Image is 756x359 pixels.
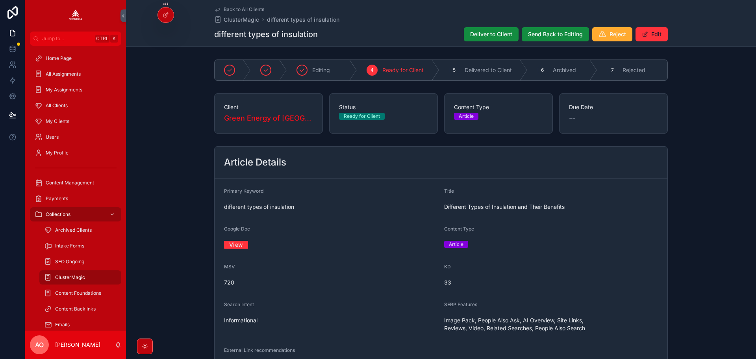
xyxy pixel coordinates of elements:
[224,264,235,270] span: MSV
[46,180,94,186] span: Content Management
[46,71,81,77] span: All Assignments
[224,113,313,124] a: Green Energy of [GEOGRAPHIC_DATA]
[636,27,668,41] button: Edit
[46,134,59,140] span: Users
[553,66,576,74] span: Archived
[30,176,121,190] a: Content Management
[214,16,259,24] a: ClusterMagic
[444,279,658,286] span: 33
[46,195,68,202] span: Payments
[30,83,121,97] a: My Assignments
[569,113,575,124] span: --
[39,255,121,269] a: SEO Ongoing
[224,203,438,211] span: different types of insulation
[30,114,121,128] a: My Clients
[224,347,295,353] span: External Link recommendations
[39,239,121,253] a: Intake Forms
[444,226,474,232] span: Content Type
[224,238,248,251] a: View
[224,103,313,111] span: Client
[46,55,72,61] span: Home Page
[214,6,264,13] a: Back to All Clients
[55,322,70,328] span: Emails
[55,274,85,281] span: ClusterMagic
[470,30,512,38] span: Deliver to Client
[30,146,121,160] a: My Profile
[224,16,259,24] span: ClusterMagic
[46,118,69,125] span: My Clients
[46,87,82,93] span: My Assignments
[39,286,121,300] a: Content Foundations
[30,207,121,221] a: Collections
[35,340,44,350] span: AO
[371,67,374,73] span: 4
[528,30,583,38] span: Send Back to Editing
[610,30,626,38] span: Reject
[224,188,263,194] span: Primary Keyword
[214,29,318,40] h1: different types of insulation
[30,130,121,144] a: Users
[224,279,438,286] span: 720
[46,150,69,156] span: My Profile
[224,226,250,232] span: Google Doc
[30,51,121,65] a: Home Page
[465,66,512,74] span: Delivered to Client
[224,301,254,307] span: Search Intent
[444,203,658,211] span: Different Types of Insulation and Their Benefits
[592,27,632,41] button: Reject
[55,341,100,349] p: [PERSON_NAME]
[39,302,121,316] a: Content Backlinks
[444,316,658,332] span: Image Pack, People Also Ask, AI Overview, Site Links, Reviews, Video, Related Searches, People Al...
[39,318,121,332] a: Emails
[541,67,544,73] span: 6
[55,227,92,233] span: Archived Clients
[464,27,519,41] button: Deliver to Client
[30,99,121,113] a: All Clients
[569,103,658,111] span: Due Date
[522,27,589,41] button: Send Back to Editing
[30,67,121,81] a: All Assignments
[267,16,339,24] a: different types of insulation
[39,223,121,237] a: Archived Clients
[444,301,477,307] span: SERP Features
[339,103,428,111] span: Status
[459,113,474,120] div: Article
[55,306,96,312] span: Content Backlinks
[30,32,121,46] button: Jump to...CtrlK
[30,192,121,206] a: Payments
[382,66,424,74] span: Ready for Client
[312,66,330,74] span: Editing
[344,113,380,120] div: Ready for Client
[453,67,456,73] span: 5
[55,243,84,249] span: Intake Forms
[46,102,68,109] span: All Clients
[42,35,92,42] span: Jump to...
[449,241,463,248] div: Article
[25,46,126,331] div: scrollable content
[444,188,454,194] span: Title
[224,6,264,13] span: Back to All Clients
[55,259,84,265] span: SEO Ongoing
[454,103,543,111] span: Content Type
[46,211,70,218] span: Collections
[95,35,109,43] span: Ctrl
[69,9,82,22] img: App logo
[39,270,121,285] a: ClusterMagic
[55,290,101,296] span: Content Foundations
[224,316,438,324] span: Informational
[623,66,645,74] span: Rejected
[224,156,286,169] h2: Article Details
[611,67,614,73] span: 7
[111,35,117,42] span: K
[444,264,451,270] span: KD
